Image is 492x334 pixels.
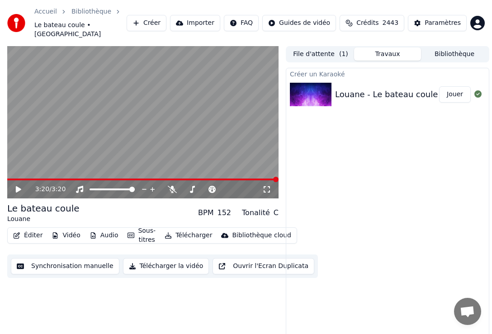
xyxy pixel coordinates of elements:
[34,21,127,39] span: Le bateau coule • [GEOGRAPHIC_DATA]
[34,7,127,39] nav: breadcrumb
[7,14,25,32] img: youka
[454,298,481,325] div: Ouvrir le chat
[439,86,471,103] button: Jouer
[274,207,279,218] div: C
[124,225,160,246] button: Sous-titres
[7,215,80,224] div: Louane
[232,231,291,240] div: Bibliothèque cloud
[213,258,314,274] button: Ouvrir l'Ecran Duplicata
[7,202,80,215] div: Le bateau coule
[383,19,399,28] span: 2443
[35,185,49,194] span: 3:20
[86,229,122,242] button: Audio
[286,68,489,79] div: Créer un Karaoké
[421,47,488,61] button: Bibliothèque
[262,15,336,31] button: Guides de vidéo
[217,207,231,218] div: 152
[52,185,66,194] span: 3:20
[170,15,220,31] button: Importer
[287,47,354,61] button: File d'attente
[356,19,378,28] span: Crédits
[71,7,111,16] a: Bibliothèque
[340,15,404,31] button: Crédits2443
[9,229,46,242] button: Éditer
[34,7,57,16] a: Accueil
[242,207,270,218] div: Tonalité
[408,15,467,31] button: Paramètres
[425,19,461,28] div: Paramètres
[339,50,348,59] span: ( 1 )
[123,258,209,274] button: Télécharger la vidéo
[11,258,119,274] button: Synchronisation manuelle
[127,15,166,31] button: Créer
[224,15,259,31] button: FAQ
[35,185,57,194] div: /
[354,47,421,61] button: Travaux
[198,207,213,218] div: BPM
[48,229,84,242] button: Vidéo
[161,229,216,242] button: Télécharger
